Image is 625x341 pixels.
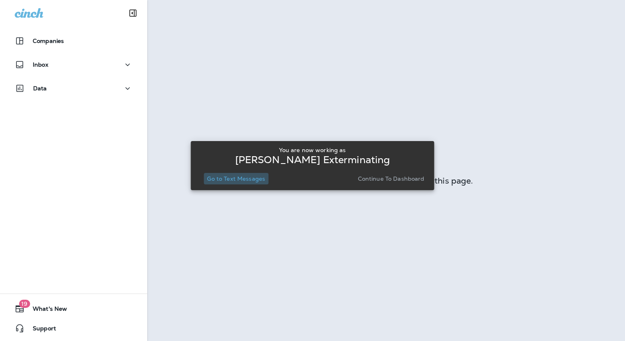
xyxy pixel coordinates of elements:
[25,325,56,335] span: Support
[204,173,268,184] button: Go to Text Messages
[355,173,428,184] button: Continue to Dashboard
[207,175,265,182] p: Go to Text Messages
[358,175,425,182] p: Continue to Dashboard
[33,38,64,44] p: Companies
[19,300,30,308] span: 19
[235,157,390,163] p: [PERSON_NAME] Exterminating
[8,56,139,73] button: Inbox
[25,305,67,315] span: What's New
[33,85,47,92] p: Data
[8,320,139,337] button: Support
[279,147,346,153] p: You are now working as
[8,301,139,317] button: 19What's New
[147,177,625,184] div: You don't have permission to view this page.
[8,33,139,49] button: Companies
[121,5,144,21] button: Collapse Sidebar
[33,61,48,68] p: Inbox
[8,80,139,96] button: Data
